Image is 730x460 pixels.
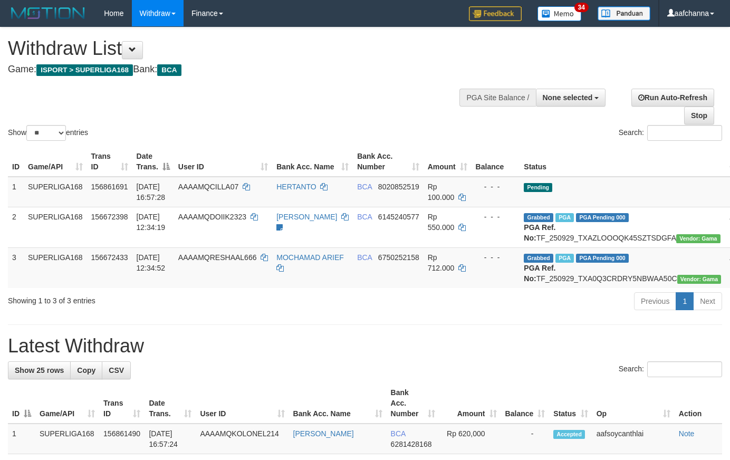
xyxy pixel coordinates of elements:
td: 156861490 [99,424,145,454]
th: Amount: activate to sort column ascending [424,147,472,177]
label: Search: [619,125,722,141]
a: [PERSON_NAME] [293,429,354,438]
span: CSV [109,366,124,375]
td: aafsoycanthlai [592,424,675,454]
th: ID: activate to sort column descending [8,383,35,424]
span: AAAAMQDOIIK2323 [178,213,246,221]
td: 1 [8,177,24,207]
th: User ID: activate to sort column ascending [196,383,289,424]
span: Copy 6281428168 to clipboard [391,440,432,448]
div: - - - [476,252,516,263]
span: BCA [357,253,372,262]
img: Button%20Memo.svg [537,6,582,21]
th: Balance [472,147,520,177]
span: Vendor URL: https://trx31.1velocity.biz [677,275,722,284]
span: 156672398 [91,213,128,221]
span: AAAAMQRESHAAL666 [178,253,257,262]
th: Action [675,383,722,424]
span: Rp 550.000 [428,213,455,232]
span: Accepted [553,430,585,439]
label: Search: [619,361,722,377]
td: TF_250929_TXAZLOOOQK45SZTSDGFA [520,207,725,247]
a: [PERSON_NAME] [276,213,337,221]
h1: Latest Withdraw [8,336,722,357]
th: Game/API: activate to sort column ascending [24,147,87,177]
th: Bank Acc. Name: activate to sort column ascending [272,147,353,177]
th: Trans ID: activate to sort column ascending [99,383,145,424]
a: Next [693,292,722,310]
input: Search: [647,125,722,141]
span: None selected [543,93,593,102]
select: Showentries [26,125,66,141]
span: Grabbed [524,254,553,263]
td: 1 [8,424,35,454]
span: Pending [524,183,552,192]
a: Previous [634,292,676,310]
span: 156861691 [91,183,128,191]
span: 156672433 [91,253,128,262]
div: - - - [476,212,516,222]
span: [DATE] 16:57:28 [137,183,166,202]
a: 1 [676,292,694,310]
span: Copy 6750252158 to clipboard [378,253,419,262]
td: 3 [8,247,24,288]
a: HERTANTO [276,183,316,191]
div: - - - [476,181,516,192]
h1: Withdraw List [8,38,476,59]
td: 2 [8,207,24,247]
td: SUPERLIGA168 [24,207,87,247]
span: BCA [357,183,372,191]
th: User ID: activate to sort column ascending [174,147,272,177]
th: Bank Acc. Number: activate to sort column ascending [387,383,439,424]
th: Game/API: activate to sort column ascending [35,383,99,424]
span: BCA [157,64,181,76]
td: AAAAMQKOLONEL214 [196,424,289,454]
td: SUPERLIGA168 [24,177,87,207]
span: AAAAMQCILLA07 [178,183,238,191]
th: ID [8,147,24,177]
th: Trans ID: activate to sort column ascending [87,147,132,177]
div: PGA Site Balance / [459,89,535,107]
span: Copy [77,366,95,375]
th: Amount: activate to sort column ascending [439,383,501,424]
span: Copy 8020852519 to clipboard [378,183,419,191]
th: Date Trans.: activate to sort column descending [132,147,174,177]
td: SUPERLIGA168 [24,247,87,288]
b: PGA Ref. No: [524,264,555,283]
td: TF_250929_TXA0Q3CRDRY5NBWAA50C [520,247,725,288]
span: Copy 6145240577 to clipboard [378,213,419,221]
h4: Game: Bank: [8,64,476,75]
td: Rp 620,000 [439,424,501,454]
span: [DATE] 12:34:52 [137,253,166,272]
div: Showing 1 to 3 of 3 entries [8,291,296,306]
span: Vendor URL: https://trx31.1velocity.biz [676,234,721,243]
span: Rp 100.000 [428,183,455,202]
th: Status: activate to sort column ascending [549,383,592,424]
span: Marked by aafsoycanthlai [555,213,574,222]
th: Date Trans.: activate to sort column ascending [145,383,196,424]
th: Op: activate to sort column ascending [592,383,675,424]
td: [DATE] 16:57:24 [145,424,196,454]
span: Marked by aafsoycanthlai [555,254,574,263]
span: PGA Pending [576,213,629,222]
th: Status [520,147,725,177]
span: [DATE] 12:34:19 [137,213,166,232]
b: PGA Ref. No: [524,223,555,242]
img: MOTION_logo.png [8,5,88,21]
label: Show entries [8,125,88,141]
td: - [501,424,550,454]
td: SUPERLIGA168 [35,424,99,454]
input: Search: [647,361,722,377]
a: Stop [684,107,714,124]
th: Bank Acc. Number: activate to sort column ascending [353,147,424,177]
img: panduan.png [598,6,650,21]
span: 34 [574,3,589,12]
a: Run Auto-Refresh [631,89,714,107]
span: BCA [391,429,406,438]
th: Bank Acc. Name: activate to sort column ascending [289,383,387,424]
span: Show 25 rows [15,366,64,375]
a: Note [679,429,695,438]
th: Balance: activate to sort column ascending [501,383,550,424]
span: PGA Pending [576,254,629,263]
a: Copy [70,361,102,379]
